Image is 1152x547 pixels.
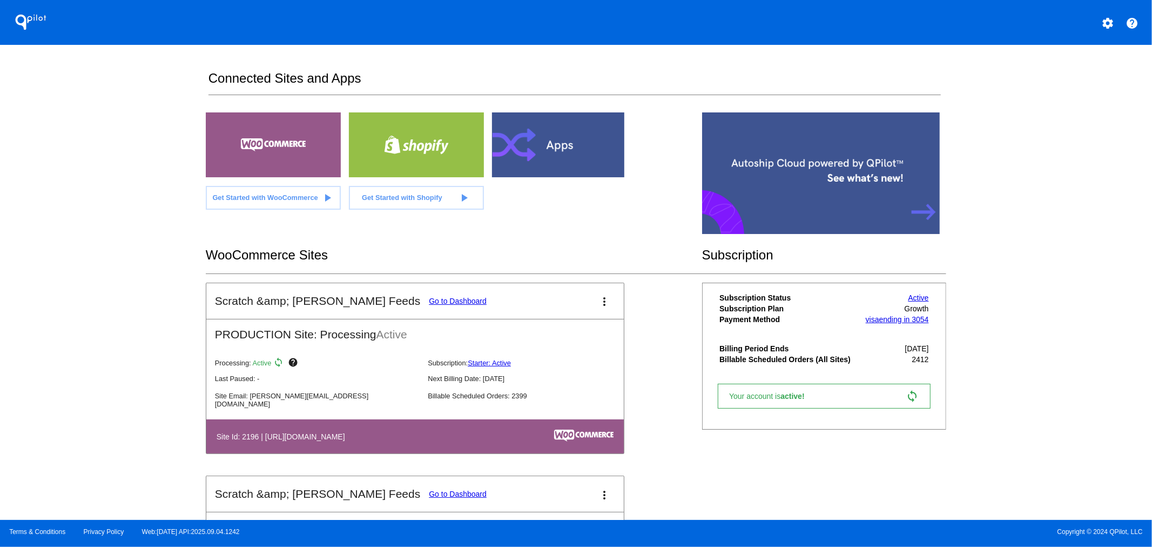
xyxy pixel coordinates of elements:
[719,344,860,353] th: Billing Period Ends
[273,357,286,370] mat-icon: sync
[719,304,860,313] th: Subscription Plan
[215,375,419,383] p: Last Paused: -
[212,194,318,202] span: Get Started with WooCommerce
[362,194,442,202] span: Get Started with Shopify
[321,191,334,204] mat-icon: play_arrow
[585,528,1143,536] span: Copyright © 2024 QPilot, LLC
[206,512,624,534] h2: TEST Site: Processing
[84,528,124,536] a: Privacy Policy
[215,357,419,370] p: Processing:
[376,328,407,341] span: Active
[468,359,511,367] a: Starter: Active
[215,392,419,408] p: Site Email: [PERSON_NAME][EMAIL_ADDRESS][DOMAIN_NAME]
[1101,17,1114,30] mat-icon: settings
[719,293,860,303] th: Subscription Status
[908,293,929,302] a: Active
[217,432,351,441] h4: Site Id: 2196 | [URL][DOMAIN_NAME]
[1126,17,1138,30] mat-icon: help
[142,528,240,536] a: Web:[DATE] API:2025.09.04.1242
[429,490,487,498] a: Go to Dashboard
[288,357,301,370] mat-icon: help
[729,392,816,401] span: Your account is
[719,315,860,324] th: Payment Method
[905,304,929,313] span: Growth
[905,344,929,353] span: [DATE]
[208,71,941,95] h2: Connected Sites and Apps
[428,392,632,400] p: Billable Scheduled Orders: 2399
[349,186,484,210] a: Get Started with Shopify
[215,295,420,308] h2: Scratch &amp; [PERSON_NAME] Feeds
[9,11,52,33] h1: QPilot
[598,295,611,308] mat-icon: more_vert
[428,375,632,383] p: Next Billing Date: [DATE]
[253,359,272,367] span: Active
[598,489,611,502] mat-icon: more_vert
[206,248,702,263] h2: WooCommerce Sites
[206,186,341,210] a: Get Started with WooCommerce
[457,191,470,204] mat-icon: play_arrow
[866,315,879,324] span: visa
[702,248,947,263] h2: Subscription
[780,392,810,401] span: active!
[215,488,420,501] h2: Scratch &amp; [PERSON_NAME] Feeds
[866,315,929,324] a: visaending in 3054
[912,355,928,364] span: 2412
[206,319,624,341] h2: PRODUCTION Site: Processing
[428,359,632,367] p: Subscription:
[554,430,614,442] img: c53aa0e5-ae75-48aa-9bee-956650975ee5
[9,528,65,536] a: Terms & Conditions
[718,384,930,409] a: Your account isactive! sync
[429,297,487,305] a: Go to Dashboard
[719,355,860,364] th: Billable Scheduled Orders (All Sites)
[906,390,919,403] mat-icon: sync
